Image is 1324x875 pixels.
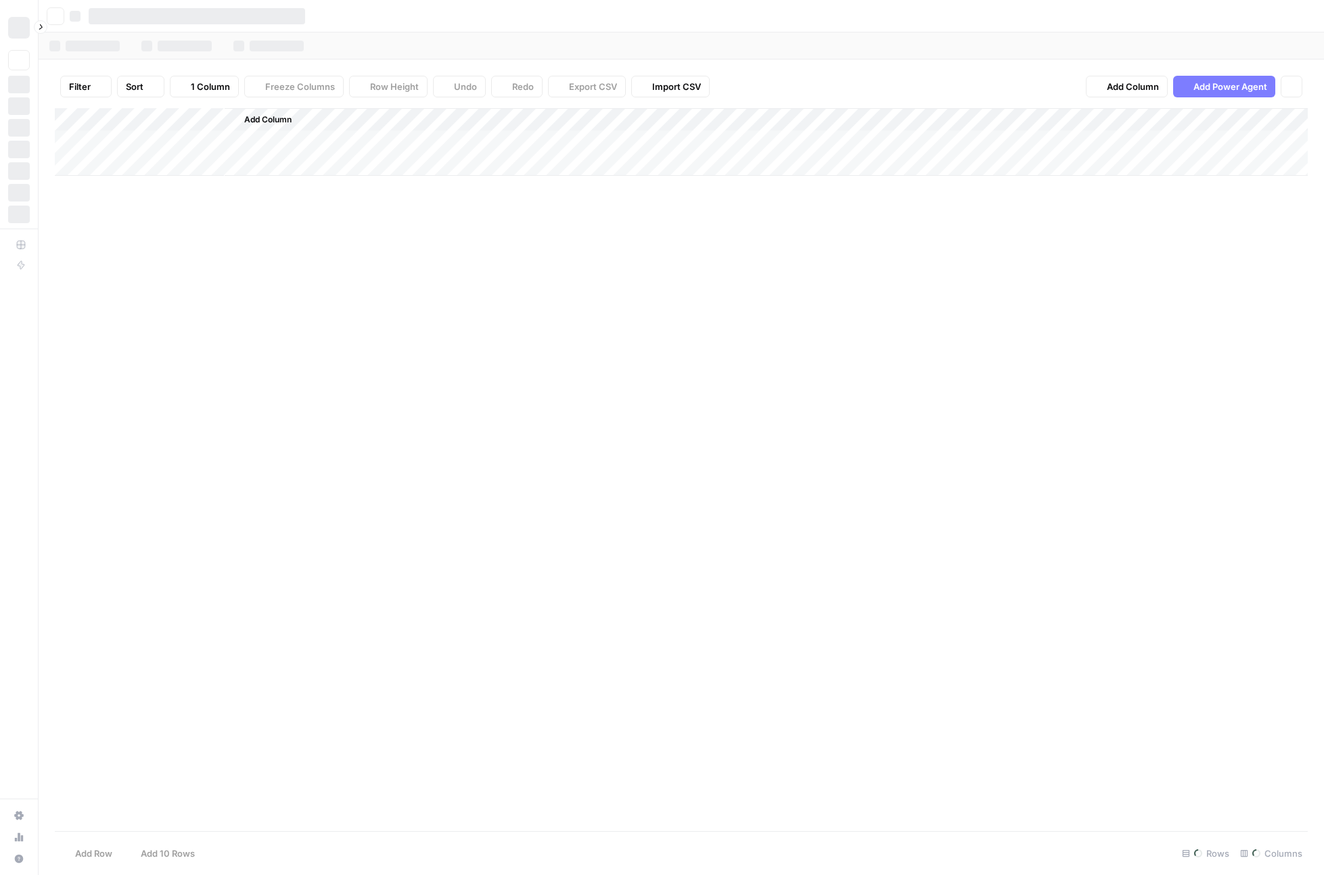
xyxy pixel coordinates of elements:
[1107,80,1159,93] span: Add Column
[349,76,428,97] button: Row Height
[433,76,486,97] button: Undo
[69,80,91,93] span: Filter
[491,76,543,97] button: Redo
[1173,76,1275,97] button: Add Power Agent
[569,80,617,93] span: Export CSV
[141,847,195,860] span: Add 10 Rows
[631,76,710,97] button: Import CSV
[170,76,239,97] button: 1 Column
[265,80,335,93] span: Freeze Columns
[244,114,292,126] span: Add Column
[370,80,419,93] span: Row Height
[1086,76,1168,97] button: Add Column
[8,848,30,870] button: Help + Support
[454,80,477,93] span: Undo
[8,805,30,826] a: Settings
[60,76,112,97] button: Filter
[1193,80,1267,93] span: Add Power Agent
[117,76,164,97] button: Sort
[244,76,344,97] button: Freeze Columns
[55,843,120,864] button: Add Row
[1177,843,1235,864] div: Rows
[652,80,701,93] span: Import CSV
[227,111,297,128] button: Add Column
[120,843,203,864] button: Add 10 Rows
[512,80,534,93] span: Redo
[548,76,626,97] button: Export CSV
[75,847,112,860] span: Add Row
[8,826,30,848] a: Usage
[191,80,230,93] span: 1 Column
[126,80,143,93] span: Sort
[1235,843,1308,864] div: Columns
